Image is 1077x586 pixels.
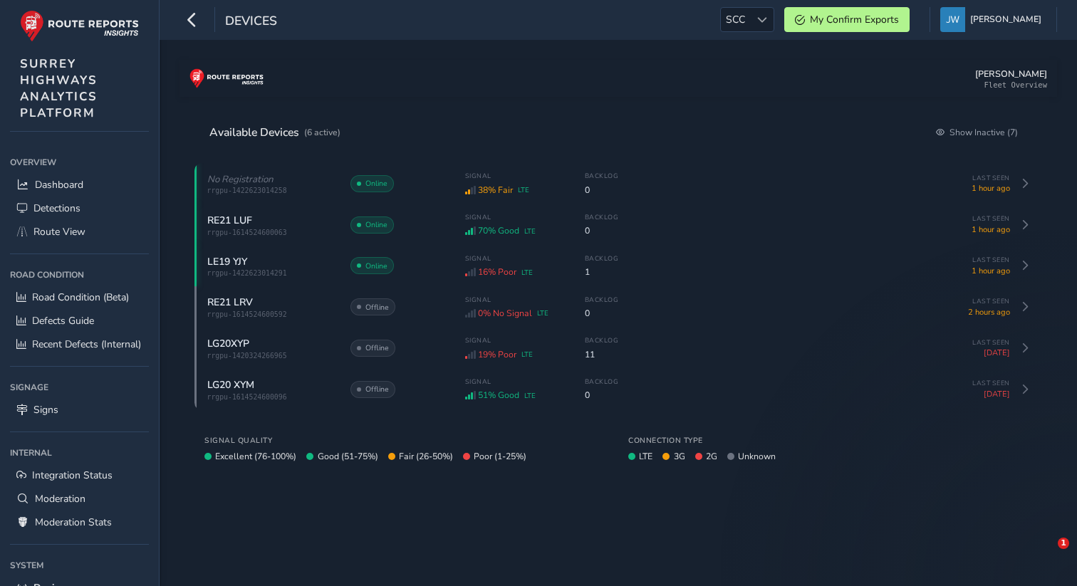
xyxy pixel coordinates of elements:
[365,342,389,353] span: Offline
[939,256,1010,264] span: Last Seen
[465,336,565,345] span: Signal
[10,309,149,333] a: Defects Guide
[10,264,149,286] div: Road Condition
[20,56,98,121] span: SURREY HIGHWAYS ANALYTICS PLATFORM
[939,297,1010,305] span: Last Seen
[585,184,619,196] span: 0
[33,202,80,215] span: Detections
[478,349,516,360] span: 19% Poor
[32,338,141,351] span: Recent Defects (Internal)
[939,338,1010,347] span: Last Seen
[524,226,536,236] span: LTE
[20,10,139,42] img: rr logo
[521,268,533,277] span: LTE
[465,377,565,386] span: Signal
[10,555,149,576] div: System
[1058,538,1069,549] span: 1
[628,435,1032,446] div: Connection Type
[32,469,113,482] span: Integration Status
[207,378,254,392] span: LG20 XYM
[10,398,149,422] a: Signs
[639,451,652,462] span: LTE
[10,173,149,197] a: Dashboard
[207,255,247,268] span: LE19 YJY
[465,254,565,263] span: Signal
[10,487,149,511] a: Moderation
[585,266,619,278] span: 1
[465,295,565,304] span: Signal
[949,127,1018,138] span: Show Inactive (7)
[939,307,1010,318] span: 2 hours ago
[970,7,1041,32] span: [PERSON_NAME]
[939,183,1010,194] span: 1 hour ago
[975,68,1047,80] div: [PERSON_NAME]
[940,7,1046,32] button: [PERSON_NAME]
[521,350,533,359] span: LTE
[585,225,619,236] span: 0
[478,184,513,196] span: 38% Fair
[478,225,519,236] span: 70% Good
[939,174,1010,182] span: Last Seen
[35,492,85,506] span: Moderation
[10,464,149,487] a: Integration Status
[939,266,1010,276] span: 1 hour ago
[10,511,149,534] a: Moderation Stats
[721,8,750,31] span: SCC
[207,310,335,318] span: rrgpu-1614524600592
[207,214,252,227] span: RE21 LUF
[474,451,526,462] span: Poor (1-25%)
[225,12,277,32] span: Devices
[585,389,619,401] span: 0
[939,224,1010,235] span: 1 hour ago
[207,173,274,186] span: No Registration
[365,178,387,189] span: Online
[939,379,1010,387] span: Last Seen
[939,347,1010,358] span: [DATE]
[304,127,340,138] span: (6 active)
[35,178,83,192] span: Dashboard
[524,391,536,400] span: LTE
[32,291,129,304] span: Road Condition (Beta)
[365,302,389,313] span: Offline
[585,254,619,263] span: Backlog
[518,185,529,194] span: LTE
[585,213,619,221] span: Backlog
[939,214,1010,223] span: Last Seen
[207,295,253,309] span: RE21 LRV
[189,68,264,88] img: rr logo
[365,261,387,271] span: Online
[585,336,619,345] span: Backlog
[810,13,899,26] span: My Confirm Exports
[399,451,453,462] span: Fair (26-50%)
[10,377,149,398] div: Signage
[585,295,619,304] span: Backlog
[585,308,619,319] span: 0
[207,269,335,277] span: rrgpu-1422623014291
[10,333,149,356] a: Recent Defects (Internal)
[927,122,1028,143] button: Show Inactive (7)
[207,229,335,236] span: rrgpu-1614524600063
[537,308,548,318] span: LTE
[585,349,619,360] span: 11
[939,389,1010,399] span: [DATE]
[478,389,519,401] span: 51% Good
[209,125,340,140] div: Available Devices
[32,314,94,328] span: Defects Guide
[738,451,776,462] span: Unknown
[365,384,389,394] span: Offline
[204,435,608,446] div: Signal Quality
[35,516,112,529] span: Moderation Stats
[984,80,1047,89] div: Fleet Overview
[10,152,149,173] div: Overview
[585,172,619,180] span: Backlog
[784,7,910,32] button: My Confirm Exports
[478,308,532,319] span: 0% No Signal
[207,393,335,401] span: rrgpu-1614524600096
[674,451,685,462] span: 3G
[207,187,335,194] span: rrgpu-1422623014258
[318,451,378,462] span: Good (51-75%)
[365,219,387,230] span: Online
[10,197,149,220] a: Detections
[33,225,85,239] span: Route View
[207,352,335,360] span: rrgpu-1420324266965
